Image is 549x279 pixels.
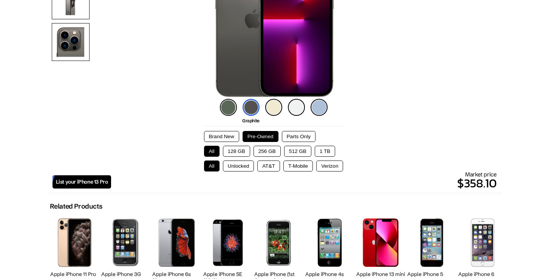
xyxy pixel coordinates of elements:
[284,146,311,157] button: 512 GB
[306,218,354,267] img: iPhone 4s
[257,161,280,171] button: AT&T
[52,23,90,61] img: Camera
[223,161,254,171] button: Unlocked
[58,218,91,267] img: iPhone 11 Pro
[211,218,244,267] img: iPhone SE 1st Gen
[112,218,139,267] img: iPhone 3G
[111,171,496,192] div: Market price
[458,271,507,277] h2: Apple iPhone 6
[264,218,293,267] img: iPhone (1st Generation)
[420,218,443,267] img: iPhone 5s
[288,99,305,116] img: silver-icon
[223,146,250,157] button: 128 GB
[363,218,399,267] img: iPhone 13 mini
[53,175,111,189] a: List your iPhone 13 Pro
[265,99,282,116] img: gold-icon
[407,271,456,277] h2: Apple iPhone 5
[204,146,220,157] button: All
[101,271,150,277] h2: Apple iPhone 3G
[254,146,281,157] button: 256 GB
[242,118,260,123] span: Graphite
[56,179,108,185] span: List your iPhone 13 Pro
[156,218,197,267] img: iPhone 6s Plus
[204,161,220,171] button: All
[305,271,354,277] h2: Apple iPhone 4s
[243,99,260,116] img: graphite-icon
[204,131,239,142] button: Brand New
[311,99,328,116] img: sierra-blue-icon
[316,161,343,171] button: Verizon
[243,131,278,142] button: Pre-Owned
[471,218,495,267] img: iPhone 6
[315,146,335,157] button: 1 TB
[283,161,313,171] button: T-Mobile
[50,271,99,277] h2: Apple iPhone 11 Pro
[50,202,102,210] h2: Related Products
[220,99,237,116] img: alpine-green-icon
[111,174,496,192] p: $358.10
[356,271,405,277] h2: Apple iPhone 13 mini
[282,131,315,142] button: Parts Only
